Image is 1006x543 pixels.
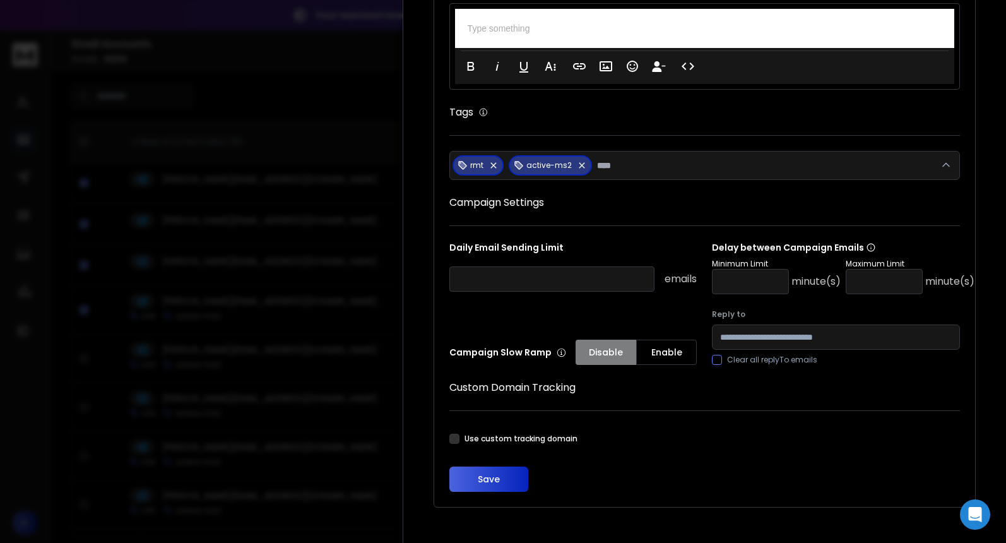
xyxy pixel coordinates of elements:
p: Daily Email Sending Limit [449,241,697,259]
p: minute(s) [925,274,974,289]
button: More Text [538,54,562,79]
button: Disable [576,340,636,365]
p: emails [665,271,697,287]
p: active-ms2 [526,160,572,170]
label: Reply to [712,309,960,319]
label: Use custom tracking domain [465,434,577,444]
button: Enable [636,340,697,365]
p: Delay between Campaign Emails [712,241,974,254]
button: Insert Unsubscribe Link [647,54,671,79]
button: Code View [676,54,700,79]
button: Bold (⌘B) [459,54,483,79]
div: Open Intercom Messenger [960,499,990,530]
p: Maximum Limit [846,259,974,269]
button: Emoticons [620,54,644,79]
h1: Tags [449,105,473,120]
p: rmt [470,160,483,170]
h1: Custom Domain Tracking [449,380,960,395]
button: Insert Link (⌘K) [567,54,591,79]
button: Underline (⌘U) [512,54,536,79]
p: minute(s) [791,274,841,289]
p: Campaign Slow Ramp [449,346,566,359]
h1: Campaign Settings [449,195,960,210]
p: Minimum Limit [712,259,841,269]
label: Clear all replyTo emails [727,355,817,365]
button: Save [449,467,528,492]
button: Insert Image (⌘P) [594,54,618,79]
